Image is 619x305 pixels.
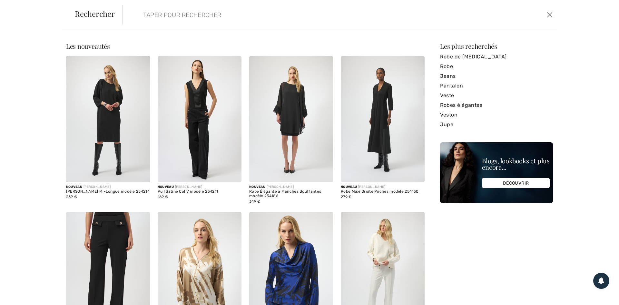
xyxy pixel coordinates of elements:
[249,185,265,189] span: Nouveau
[158,185,241,189] div: [PERSON_NAME]
[482,158,550,170] div: Blogs, lookbooks et plus encore...
[138,5,443,25] input: TAPER POUR RECHERCHER
[482,178,550,188] div: DÉCOUVRIR
[341,185,425,189] div: [PERSON_NAME]
[440,71,553,81] a: Jeans
[249,199,260,204] span: 349 €
[545,10,555,20] button: Ferme
[440,120,553,129] a: Jupe
[341,56,425,182] img: Robe Maxi Droite Poches modèle 254150. Black
[249,56,333,182] img: Robe Élégante à Manches Bouffantes modèle 254186. Black
[440,100,553,110] a: Robes élégantes
[66,195,77,199] span: 239 €
[158,189,241,194] div: Pull Satiné Col V modèle 254211
[440,81,553,91] a: Pantalon
[66,42,110,50] span: Les nouveautés
[249,189,333,198] div: Robe Élégante à Manches Bouffantes modèle 254186
[66,185,150,189] div: [PERSON_NAME]
[158,195,168,199] span: 169 €
[158,185,174,189] span: Nouveau
[75,10,115,17] span: Rechercher
[15,5,27,10] span: Aide
[440,91,553,100] a: Veste
[341,195,352,199] span: 279 €
[66,185,82,189] span: Nouveau
[158,56,241,182] img: Pull Satiné Col V modèle 254211. Black
[66,56,150,182] img: Robe Plissée Mi-Longue modèle 254214. Black
[249,185,333,189] div: [PERSON_NAME]
[440,62,553,71] a: Robe
[440,142,553,203] img: Blogs, lookbooks et plus encore...
[341,185,357,189] span: Nouveau
[341,189,425,194] div: Robe Maxi Droite Poches modèle 254150
[440,110,553,120] a: Veston
[440,43,553,49] div: Les plus recherchés
[440,52,553,62] a: Robe de [MEDICAL_DATA]
[66,189,150,194] div: [PERSON_NAME] Mi-Longue modèle 254214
